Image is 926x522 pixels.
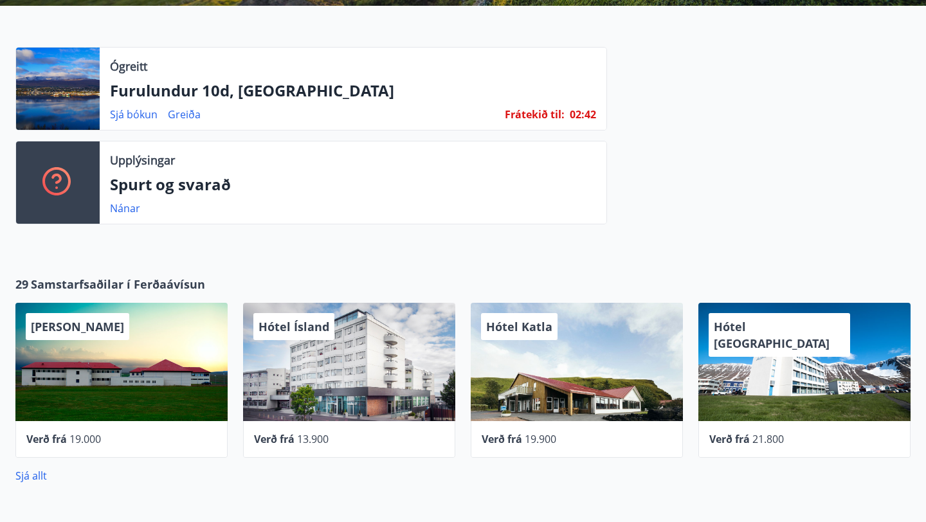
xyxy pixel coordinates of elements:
[110,201,140,215] a: Nánar
[31,319,124,334] span: [PERSON_NAME]
[259,319,329,334] span: Hótel Ísland
[486,319,552,334] span: Hótel Katla
[26,432,67,446] span: Verð frá
[482,432,522,446] span: Verð frá
[110,174,596,195] p: Spurt og svarað
[752,432,784,446] span: 21.800
[110,58,147,75] p: Ógreitt
[525,432,556,446] span: 19.900
[110,152,175,168] p: Upplýsingar
[31,276,205,292] span: Samstarfsaðilar í Ferðaávísun
[110,80,596,102] p: Furulundur 10d, [GEOGRAPHIC_DATA]
[110,107,158,122] a: Sjá bókun
[168,107,201,122] a: Greiða
[254,432,295,446] span: Verð frá
[297,432,329,446] span: 13.900
[585,107,596,122] span: 42
[505,107,565,122] span: Frátekið til :
[709,432,750,446] span: Verð frá
[15,276,28,292] span: 29
[15,469,47,483] a: Sjá allt
[714,319,830,351] span: Hótel [GEOGRAPHIC_DATA]
[69,432,101,446] span: 19.000
[570,107,585,122] span: 02 :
